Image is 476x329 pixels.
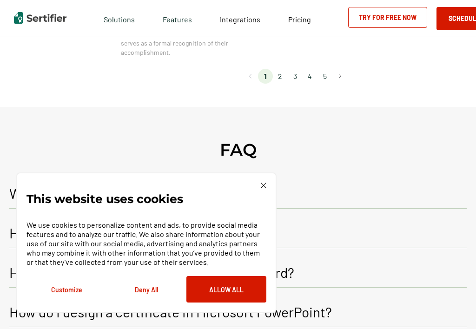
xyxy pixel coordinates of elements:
[9,218,467,248] button: How do I make my own certificates?
[163,13,192,24] span: Features
[9,297,467,327] button: How do I design a certificate in Microsoft PowerPoint?
[273,69,288,84] li: page 2
[26,220,266,267] p: We use cookies to personalize content and ads, to provide social media features and to analyze ou...
[348,7,427,28] a: Try for Free Now
[288,15,311,24] span: Pricing
[243,69,258,84] button: Go to previous page
[9,178,467,209] button: What is a certificate template?
[14,12,66,24] img: Sertifier | Digital Credentialing Platform
[220,15,260,24] span: Integrations
[332,69,347,84] button: Go to next page
[261,183,266,188] img: Cookie Popup Close
[9,303,332,320] p: How do I design a certificate in Microsoft PowerPoint?
[186,276,266,303] button: Allow All
[106,276,186,303] button: Deny All
[220,13,260,24] a: Integrations
[26,194,183,204] p: This website uses cookies
[9,257,467,288] button: How do I create a certificate in Microsoft Word?
[288,13,311,24] a: Pricing
[258,69,273,84] li: page 1
[9,224,224,241] p: How do I make my own certificates?
[9,185,195,202] p: What is a certificate template?
[220,139,257,160] h2: FAQ
[317,69,332,84] li: page 5
[303,69,317,84] li: page 4
[26,276,106,303] button: Customize
[288,69,303,84] li: page 3
[430,284,476,329] iframe: Chat Widget
[104,13,135,24] span: Solutions
[9,264,294,281] p: How do I create a certificate in Microsoft Word?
